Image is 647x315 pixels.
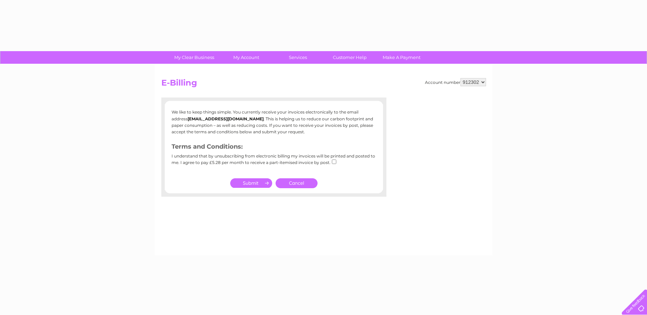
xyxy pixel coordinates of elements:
[172,142,376,154] h3: Terms and Conditions:
[188,116,264,121] b: [EMAIL_ADDRESS][DOMAIN_NAME]
[276,178,318,188] a: Cancel
[218,51,274,64] a: My Account
[161,78,486,91] h2: E-Billing
[270,51,326,64] a: Services
[373,51,430,64] a: Make A Payment
[425,78,486,86] div: Account number
[322,51,378,64] a: Customer Help
[230,178,272,188] input: Submit
[172,154,376,170] div: I understand that by unsubscribing from electronic billing my invoices will be printed and posted...
[172,109,376,135] p: We like to keep things simple. You currently receive your invoices electronically to the email ad...
[166,51,222,64] a: My Clear Business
